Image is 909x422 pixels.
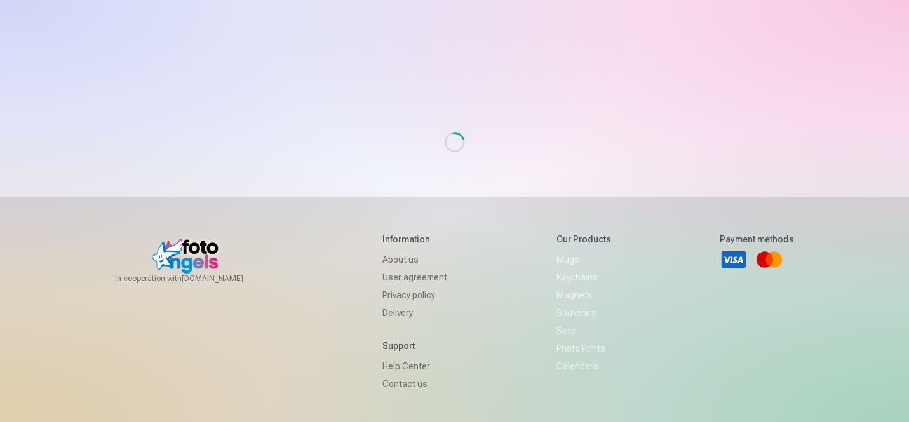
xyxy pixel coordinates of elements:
span: In cooperation with [115,274,274,284]
a: User agreement [382,268,447,286]
h5: Support [382,340,447,352]
a: Mugs [556,251,611,268]
a: Magnets [556,286,611,304]
h5: Payment methods [720,233,794,246]
h5: Information [382,233,447,246]
h5: Our products [556,233,611,246]
a: Photo prints [556,340,611,357]
a: Privacy policy [382,286,447,304]
a: Calendars [556,357,611,375]
a: Visa [720,246,748,274]
a: Mastercard [755,246,783,274]
a: Contact us [382,375,447,393]
a: Help Center [382,357,447,375]
a: Delivery [382,304,447,322]
a: Souvenirs [556,304,611,322]
a: Sets [556,322,611,340]
a: About us [382,251,447,268]
a: Keychains [556,268,611,286]
a: [DOMAIN_NAME] [182,274,274,284]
